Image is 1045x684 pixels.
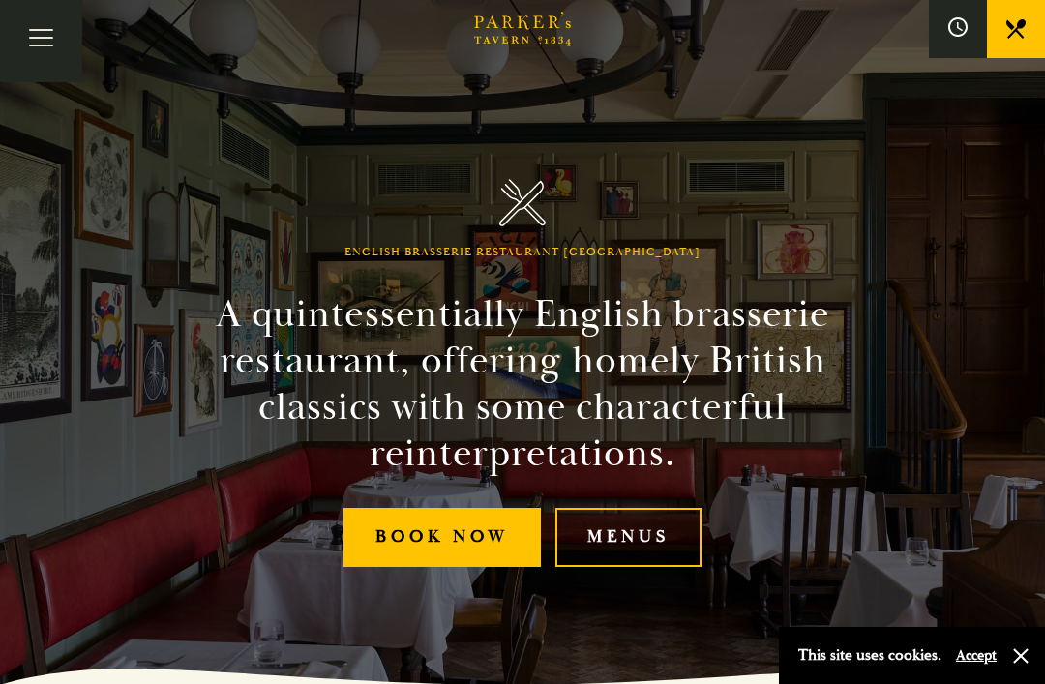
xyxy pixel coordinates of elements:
[343,508,541,567] a: Book Now
[499,179,547,226] img: Parker's Tavern Brasserie Cambridge
[1011,646,1030,666] button: Close and accept
[159,291,886,477] h2: A quintessentially English brasserie restaurant, offering homely British classics with some chara...
[798,641,941,669] p: This site uses cookies.
[956,646,997,665] button: Accept
[344,246,701,259] h1: English Brasserie Restaurant [GEOGRAPHIC_DATA]
[555,508,702,567] a: Menus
